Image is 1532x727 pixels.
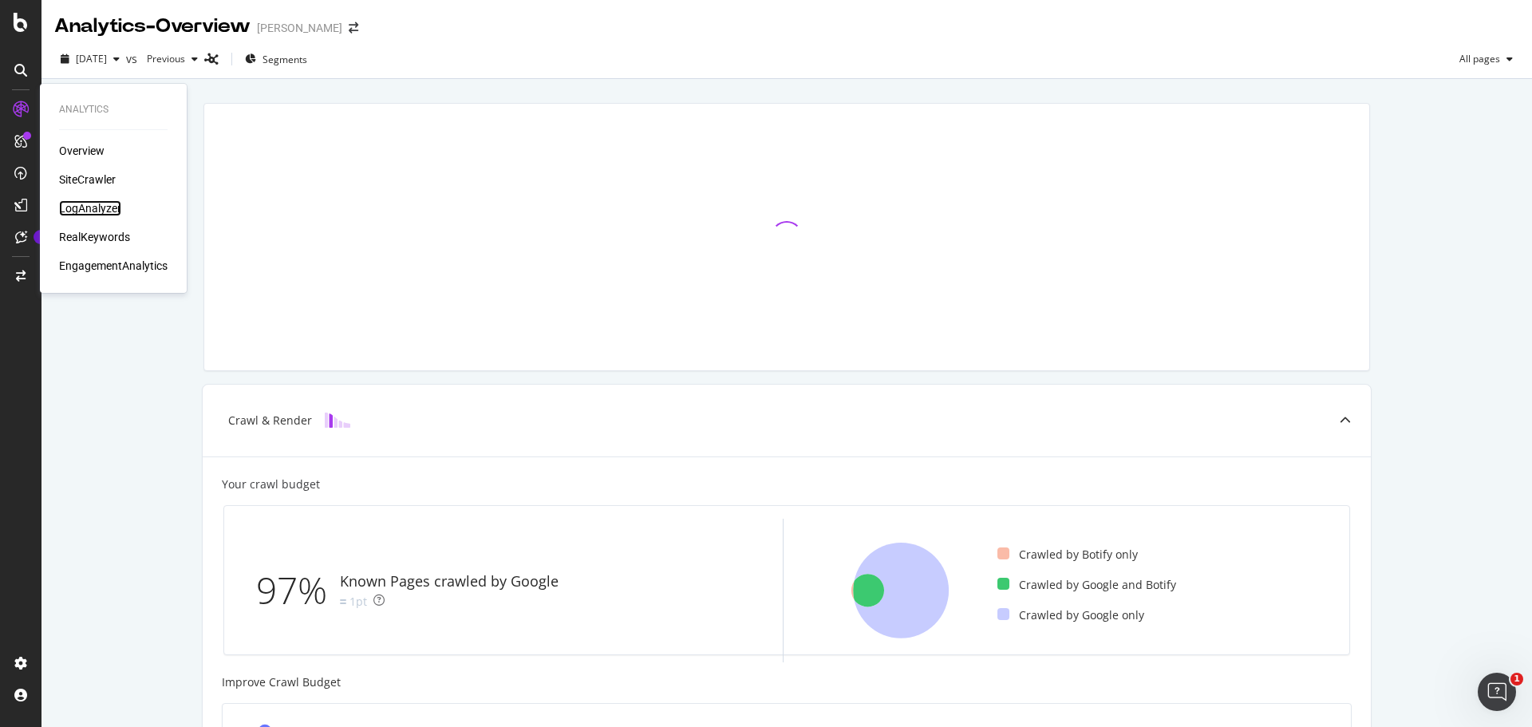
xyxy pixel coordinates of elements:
[59,172,116,188] a: SiteCrawler
[997,607,1144,623] div: Crawled by Google only
[54,13,251,40] div: Analytics - Overview
[340,599,346,604] img: Equal
[59,229,130,245] a: RealKeywords
[59,200,121,216] a: LogAnalyzer
[222,674,1352,690] div: Improve Crawl Budget
[1453,52,1500,65] span: All pages
[59,143,105,159] a: Overview
[349,22,358,34] div: arrow-right-arrow-left
[59,103,168,117] div: Analytics
[239,46,314,72] button: Segments
[257,20,342,36] div: [PERSON_NAME]
[54,46,126,72] button: [DATE]
[59,258,168,274] a: EngagementAnalytics
[1453,46,1519,72] button: All pages
[34,230,48,244] div: Tooltip anchor
[263,53,307,66] span: Segments
[349,594,367,610] div: 1pt
[997,577,1176,593] div: Crawled by Google and Botify
[222,476,320,492] div: Your crawl budget
[140,52,185,65] span: Previous
[997,547,1138,563] div: Crawled by Botify only
[1510,673,1523,686] span: 1
[340,571,559,592] div: Known Pages crawled by Google
[126,51,140,67] span: vs
[76,52,107,65] span: 2025 Sep. 1st
[1478,673,1516,711] iframe: Intercom live chat
[256,564,340,617] div: 97%
[228,413,312,429] div: Crawl & Render
[325,413,350,428] img: block-icon
[140,46,204,72] button: Previous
